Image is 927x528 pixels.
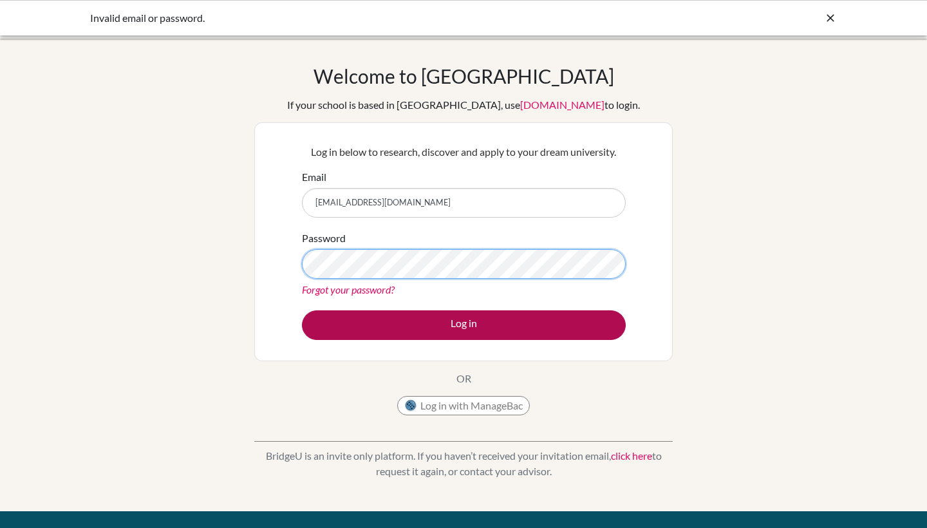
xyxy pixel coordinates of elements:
[397,396,530,415] button: Log in with ManageBac
[254,448,673,479] p: BridgeU is an invite only platform. If you haven’t received your invitation email, to request it ...
[90,10,644,26] div: Invalid email or password.
[314,64,614,88] h1: Welcome to [GEOGRAPHIC_DATA]
[520,99,604,111] a: [DOMAIN_NAME]
[302,169,326,185] label: Email
[287,97,640,113] div: If your school is based in [GEOGRAPHIC_DATA], use to login.
[611,449,652,462] a: click here
[302,310,626,340] button: Log in
[302,231,346,246] label: Password
[302,283,395,296] a: Forgot your password?
[302,144,626,160] p: Log in below to research, discover and apply to your dream university.
[456,371,471,386] p: OR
